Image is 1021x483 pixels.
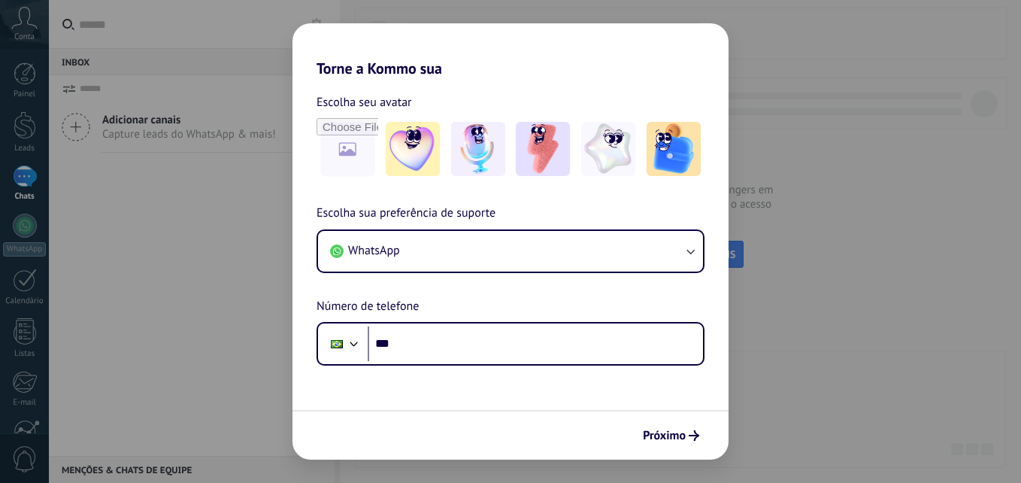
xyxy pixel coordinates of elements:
span: Escolha seu avatar [317,93,412,112]
img: -2.jpeg [451,122,505,176]
img: -3.jpeg [516,122,570,176]
button: WhatsApp [318,231,703,272]
div: Brazil: + 55 [323,328,351,360]
h2: Torne a Kommo sua [292,23,729,77]
button: Próximo [636,423,706,448]
span: WhatsApp [348,243,400,258]
img: -1.jpeg [386,122,440,176]
img: -5.jpeg [647,122,701,176]
span: Número de telefone [317,297,419,317]
img: -4.jpeg [581,122,635,176]
span: Próximo [643,430,686,441]
span: Escolha sua preferência de suporte [317,204,495,223]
